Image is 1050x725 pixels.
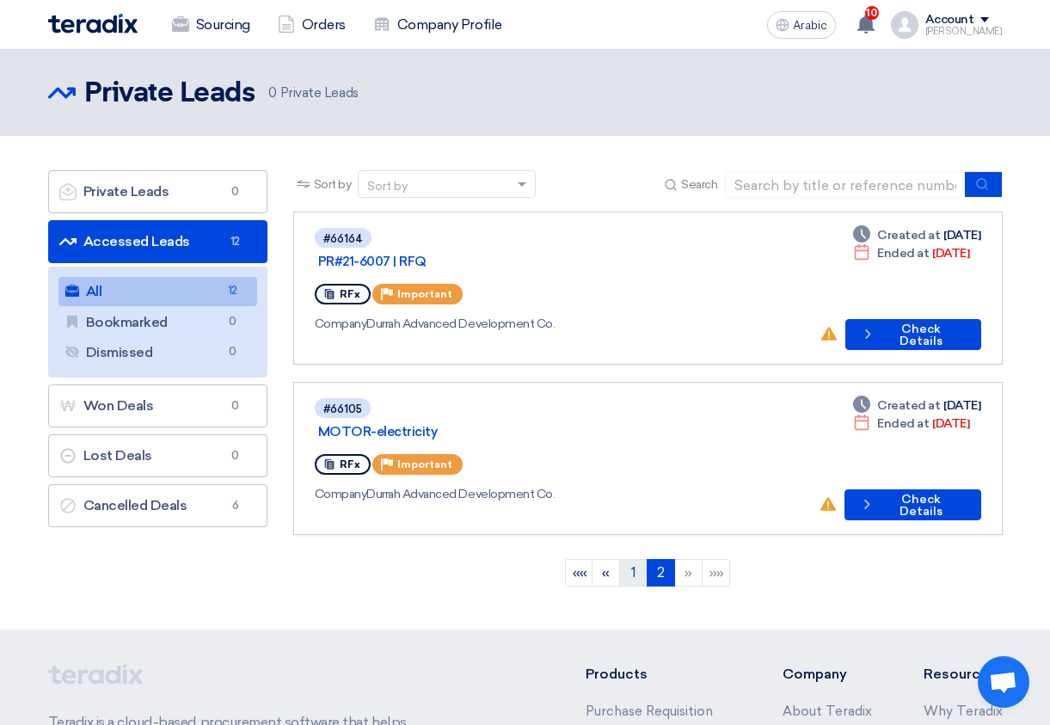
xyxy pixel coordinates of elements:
a: Lost Deals0 [48,434,267,477]
font: 12 [230,235,240,248]
font: Products [586,666,648,682]
font: 0 [229,345,236,358]
font: #66164 [323,232,363,245]
font: Ended at [877,246,929,261]
font: 6 [232,499,239,512]
a: Cancelled Deals6 [48,484,267,527]
font: 0 [231,185,239,198]
font: MOTOR-electricity [318,424,438,439]
font: Private Leads [84,80,255,108]
a: Accessed Leads12 [48,220,267,263]
a: Orders [264,6,359,44]
font: Cancelled Deals [83,497,187,513]
font: Orders [302,16,346,33]
font: 0 [268,85,277,101]
a: Open chat [978,656,1029,708]
font: «« [573,564,587,581]
font: RFx [340,458,360,470]
font: 12 [228,284,237,297]
img: profile_test.png [891,11,918,39]
font: Durrah Advanced Development Co. [366,316,555,331]
a: MOTOR-electricity [318,424,748,439]
font: Sort by [314,177,352,192]
a: 1 [619,559,648,587]
font: Search [681,177,717,192]
font: 0 [231,449,239,462]
font: Ended at [877,416,929,431]
font: « [602,564,610,581]
font: Won Deals [83,397,154,414]
font: #66105 [323,402,362,415]
font: Private Leads [83,183,169,200]
input: Search by title or reference number [725,172,966,198]
font: Resources [924,666,997,682]
font: 1 [631,564,636,581]
font: 10 [866,7,877,19]
font: [DATE] [943,398,980,413]
font: Accessed Leads [83,233,190,249]
font: Durrah Advanced Development Co. [366,487,555,501]
a: Why Teradix [924,703,1003,719]
a: 2 [647,559,675,587]
font: Check Details [900,322,943,348]
font: Dismissed [86,344,153,360]
font: Lost Deals [83,447,152,464]
font: Important [397,288,452,300]
font: All [86,283,102,299]
font: PR#21-6007 | RFQ [318,254,427,269]
button: Check Details [844,489,980,520]
font: 0 [231,399,239,412]
font: Bookmarked [86,314,168,330]
font: Private Leads [280,85,359,101]
font: [DATE] [932,416,969,431]
font: Check Details [900,492,943,519]
font: Important [397,458,452,470]
ngb-pagination: Default pagination [293,552,1003,595]
font: [DATE] [943,228,980,243]
font: Created at [877,398,940,413]
a: Sourcing [158,6,264,44]
a: First [565,559,593,587]
a: Private Leads0 [48,170,267,213]
font: Company [315,316,367,331]
font: Company [315,487,367,501]
font: RFx [340,288,360,300]
button: Arabic [767,11,836,39]
font: Created at [877,228,940,243]
font: Sort by [367,179,408,194]
font: Account [925,12,974,27]
a: Won Deals0 [48,384,267,427]
font: Company Profile [397,16,502,33]
font: Sourcing [196,16,250,33]
font: Company [783,666,847,682]
a: PR#21-6007 | RFQ [318,254,748,269]
font: 0 [229,315,236,328]
font: [PERSON_NAME] [925,26,1003,37]
font: 2 [657,564,665,581]
font: Arabic [793,18,827,33]
a: Purchase Requisition [586,703,713,719]
a: Previous [592,559,620,587]
a: About Teradix [783,703,872,719]
button: Check Details [845,319,981,350]
font: [DATE] [932,246,969,261]
img: Teradix logo [48,14,138,34]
